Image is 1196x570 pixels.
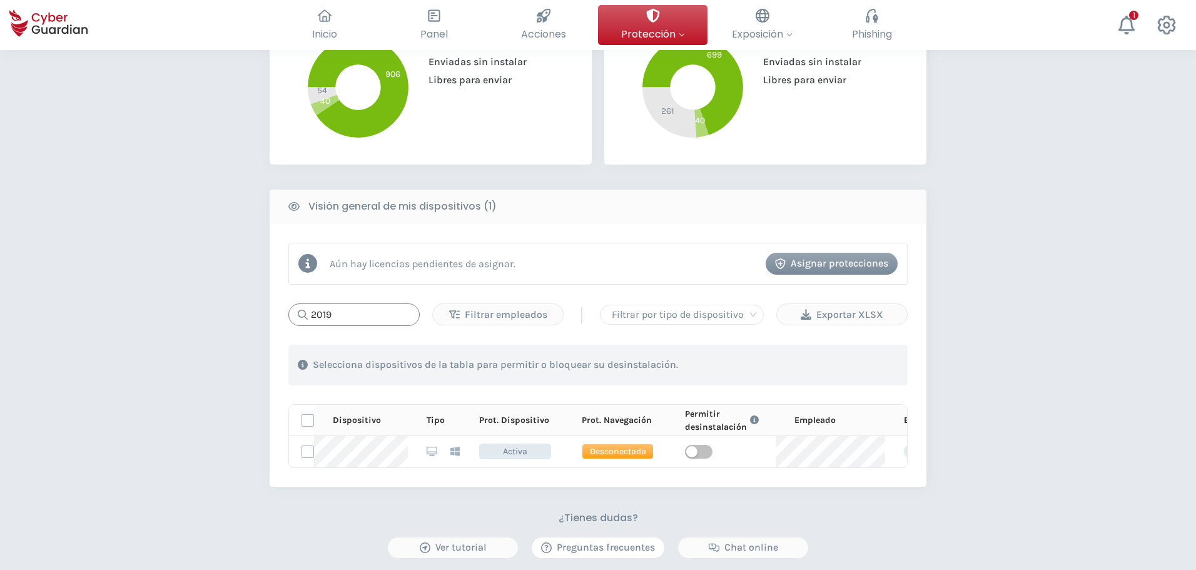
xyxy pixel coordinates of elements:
[677,537,809,559] button: Chat online
[308,199,497,214] b: Visión general de mis dispositivos (1)
[419,56,527,68] span: Enviadas sin instalar
[479,444,551,459] span: Activa
[420,26,448,42] span: Panel
[541,540,655,555] div: Preguntas frecuentes
[330,258,515,270] p: Aún hay licencias pendientes de asignar.
[732,26,793,42] span: Exposición
[582,444,654,459] span: Desconectada
[419,74,512,86] span: Libres para enviar
[707,5,817,45] button: Exposición
[598,5,707,45] button: Protección
[775,256,888,271] div: Asignar protecciones
[521,26,566,42] span: Acciones
[313,359,678,371] p: Selecciona dispositivos de la tabla para permitir o bloquear su desinstalación.
[379,5,489,45] button: Panel
[1129,11,1138,20] div: 1
[747,407,762,434] button: Link to FAQ information
[817,5,926,45] button: Phishing
[786,307,898,322] div: Exportar XLSX
[397,540,509,555] div: Ver tutorial
[754,56,861,68] span: Enviadas sin instalar
[432,303,564,325] button: Filtrar empleados
[754,74,846,86] span: Libres para enviar
[685,407,776,434] div: Permitir desinstalación
[852,26,892,42] span: Phishing
[442,307,554,322] div: Filtrar empleados
[288,303,420,326] input: Buscar...
[531,537,665,559] button: Preguntas frecuentes
[312,26,337,42] span: Inicio
[687,540,799,555] div: Chat online
[333,414,408,427] div: Dispositivo
[559,512,638,524] h3: ¿Tienes dudas?
[427,414,460,427] div: Tipo
[582,414,666,427] div: Prot. Navegación
[579,305,584,324] span: |
[766,253,898,275] button: Asignar protecciones
[387,537,519,559] button: Ver tutorial
[904,414,1023,427] div: Etiquetas
[621,26,685,42] span: Protección
[489,5,598,45] button: Acciones
[776,303,908,325] button: Exportar XLSX
[270,5,379,45] button: Inicio
[479,414,563,427] div: Prot. Dispositivo
[794,414,885,427] div: Empleado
